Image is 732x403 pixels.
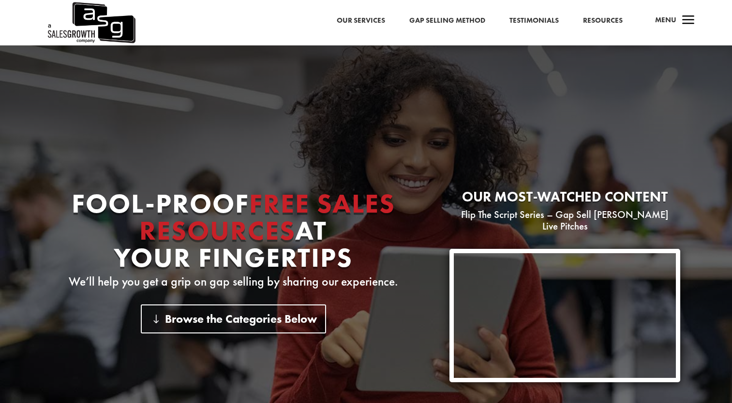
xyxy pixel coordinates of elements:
[141,304,326,333] a: Browse the Categories Below
[509,14,559,27] a: Testimonials
[337,14,385,27] a: Our Services
[409,14,485,27] a: Gap Selling Method
[583,14,623,27] a: Resources
[679,11,698,30] span: a
[449,190,680,209] h2: Our most-watched content
[449,209,680,232] p: Flip The Script Series – Gap Sell [PERSON_NAME] Live Pitches
[655,15,676,25] span: Menu
[139,186,395,248] span: Free Sales Resources
[52,190,415,276] h1: Fool-proof At Your Fingertips
[52,276,415,288] p: We’ll help you get a grip on gap selling by sharing our experience.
